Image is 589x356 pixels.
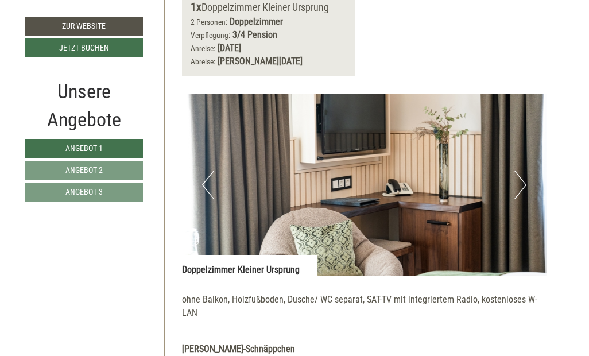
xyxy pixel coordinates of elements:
img: image [182,94,547,276]
b: Doppelzimmer [230,16,283,27]
small: Anreise: [191,44,215,53]
div: Unsere Angebote [25,78,143,133]
small: Abreise: [191,57,215,66]
div: Doppelzimmer Kleiner Ursprung [182,255,317,277]
div: [PERSON_NAME]-Schnäppchen [182,343,547,356]
span: Angebot 1 [65,144,103,153]
b: [DATE] [218,42,241,53]
small: 2 Personen: [191,17,227,26]
span: Angebot 3 [65,187,103,196]
span: Angebot 2 [65,165,103,175]
b: 3/4 Pension [232,29,277,40]
a: Zur Website [25,17,143,36]
p: ohne Balkon, Holzfußboden, Dusche/ WC separat, SAT-TV mit integriertem Radio, kostenloses W-LAN [182,293,547,320]
button: Previous [202,171,214,199]
button: Next [514,171,526,199]
small: Verpflegung: [191,30,230,40]
a: Jetzt buchen [25,38,143,57]
b: [PERSON_NAME][DATE] [218,56,303,67]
